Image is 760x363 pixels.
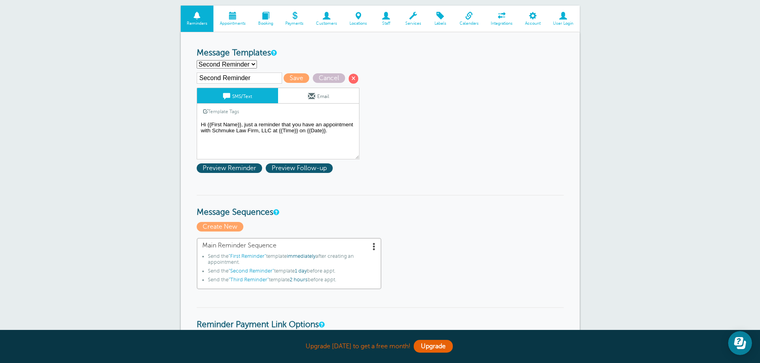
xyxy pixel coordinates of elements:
a: Booking [252,6,279,32]
span: Payments [283,21,306,26]
span: 1 day [295,268,307,274]
span: Customers [314,21,340,26]
a: Account [519,6,547,32]
input: Template Name [197,73,282,84]
a: Labels [427,6,453,32]
a: User Login [547,6,580,32]
span: Save [284,73,309,83]
a: SMS/Text [197,88,278,103]
a: Upgrade [414,340,453,353]
a: Cancel [313,75,349,82]
span: "First Reminder" [229,253,266,259]
a: This is the wording for your reminder and follow-up messages. You can create multiple templates i... [271,50,276,55]
span: Services [403,21,423,26]
a: Locations [343,6,373,32]
textarea: Hi {{First Name}}, your appointment with Schmuke Law Firm, LLC has been scheduled for {{Time}} on... [197,120,359,159]
a: Create New [197,223,245,230]
a: Integrations [485,6,519,32]
span: Calendars [457,21,481,26]
span: Cancel [313,73,345,83]
span: "Second Reminder" [229,268,274,274]
span: Booking [256,21,275,26]
a: Calendars [453,6,485,32]
a: Payments [279,6,310,32]
a: Preview Reminder [197,165,266,172]
a: Staff [373,6,399,32]
span: User Login [551,21,576,26]
h3: Reminder Payment Link Options [197,307,564,330]
span: Locations [347,21,369,26]
span: 2 hours [290,277,308,283]
h3: Message Sequences [197,195,564,218]
a: Main Reminder Sequence Send the"First Reminder"templateimmediatelyafter creating an appointment.S... [197,238,381,290]
span: Create New [197,222,243,232]
span: Main Reminder Sequence [202,242,376,249]
span: "Third Reminder" [229,277,269,283]
div: Upgrade [DATE] to get a free month! [181,338,580,355]
h3: Message Templates [197,48,564,58]
iframe: Resource center [728,331,752,355]
a: Services [399,6,427,32]
span: Staff [377,21,395,26]
span: Labels [431,21,449,26]
span: Preview Reminder [197,163,262,173]
span: Preview Follow-up [266,163,333,173]
a: Template Tags [197,104,245,119]
a: These settings apply to all templates. Automatically add a payment link to your reminders if an a... [319,322,324,327]
a: Appointments [213,6,252,32]
a: Preview Follow-up [266,165,335,172]
span: Account [523,21,543,26]
li: Send the template after creating an appointment. [208,253,376,268]
li: Send the template before appt. [208,268,376,277]
a: Message Sequences allow you to setup multiple reminder schedules that can use different Message T... [273,210,278,215]
span: Integrations [489,21,515,26]
a: Customers [310,6,343,32]
span: Appointments [217,21,248,26]
a: Email [278,88,359,103]
span: immediately [287,253,316,259]
a: Save [284,75,313,82]
span: Reminders [185,21,210,26]
li: Send the template before appt. [208,277,376,286]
